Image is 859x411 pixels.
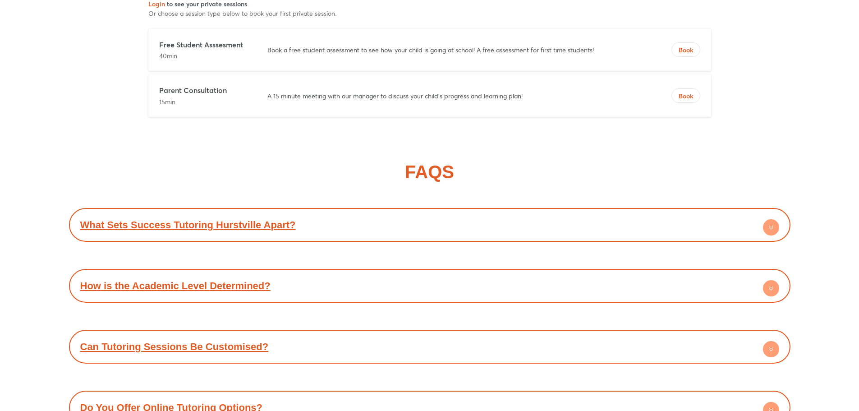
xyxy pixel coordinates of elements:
[405,163,454,181] h2: FAQS
[73,334,786,359] div: Can Tutoring Sessions Be Customised?
[80,341,269,352] a: Can Tutoring Sessions Be Customised?
[80,280,271,291] a: How is the Academic Level Determined?
[80,219,296,231] a: What Sets Success Tutoring Hurstville Apart?
[73,212,786,237] div: What Sets Success Tutoring Hurstville Apart?
[709,309,859,411] iframe: Chat Widget
[73,273,786,298] div: How is the Academic Level Determined?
